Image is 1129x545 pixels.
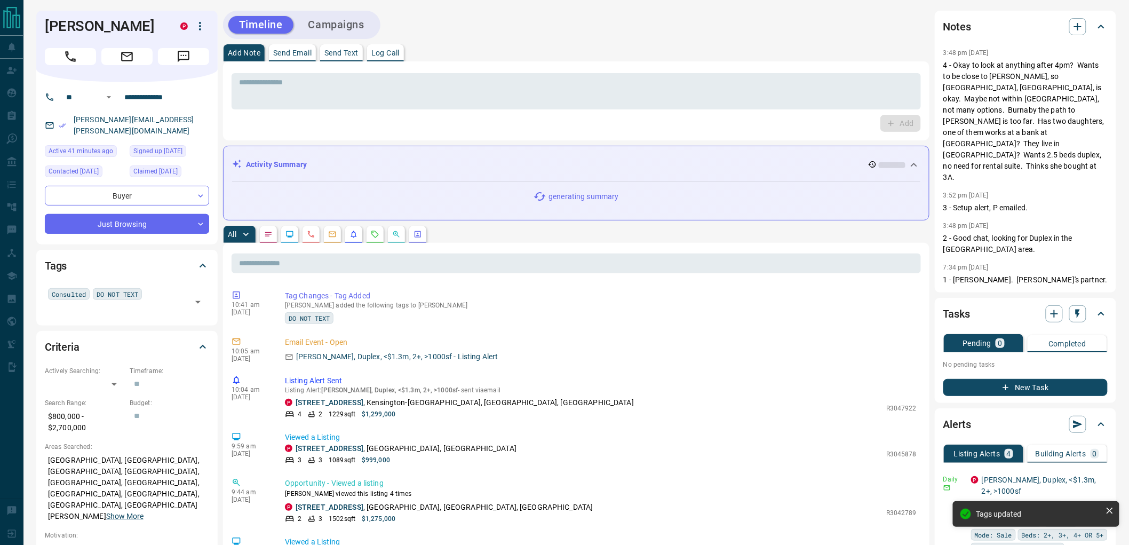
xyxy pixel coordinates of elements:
p: 3 [319,514,322,524]
span: Claimed [DATE] [133,166,178,177]
p: 3 [298,455,301,465]
p: Listing Alert : - sent via email [285,386,917,394]
p: Listing Alert Sent [285,375,917,386]
p: $999,000 [362,455,390,465]
svg: Calls [307,230,315,239]
div: Tags updated [976,510,1101,518]
p: 1089 sqft [329,455,355,465]
p: 0 [1093,450,1097,457]
span: Message [158,48,209,65]
p: 2 [319,409,322,419]
svg: Email Verified [59,122,66,129]
span: Contacted [DATE] [49,166,99,177]
p: Areas Searched: [45,442,209,452]
svg: Emails [328,230,337,239]
a: [PERSON_NAME][EMAIL_ADDRESS][PERSON_NAME][DOMAIN_NAME] [74,115,194,135]
div: Tags [45,253,209,279]
svg: Agent Actions [414,230,422,239]
p: Budget: [130,398,209,408]
p: Pending [963,339,991,347]
h2: Alerts [943,416,971,433]
p: Tag Changes - Tag Added [285,290,917,302]
h2: Tags [45,257,67,274]
p: , [GEOGRAPHIC_DATA], [GEOGRAPHIC_DATA] [296,443,516,454]
p: 3 [319,455,322,465]
p: $1,275,000 [362,514,395,524]
div: Fri Mar 22 2024 [45,165,124,180]
div: Just Browsing [45,214,209,234]
span: Signed up [DATE] [133,146,182,156]
p: [GEOGRAPHIC_DATA], [GEOGRAPHIC_DATA], [GEOGRAPHIC_DATA], [GEOGRAPHIC_DATA], [GEOGRAPHIC_DATA], [G... [45,452,209,525]
h2: Notes [943,18,971,35]
p: 1 - [PERSON_NAME]. [PERSON_NAME]'s partner. [943,274,1108,286]
h2: Tasks [943,305,970,322]
div: Criteria [45,334,209,360]
p: 4 [298,409,301,419]
p: R3047922 [886,404,917,413]
p: Send Email [273,49,312,57]
p: Listing Alerts [954,450,1000,457]
span: Email [101,48,153,65]
p: 4 [1007,450,1011,457]
p: 0 [998,339,1002,347]
div: Tue Sep 16 2025 [45,145,124,160]
p: Daily [943,475,965,484]
div: Wed Jun 18 2025 [130,165,209,180]
p: 9:59 am [232,443,269,450]
h1: [PERSON_NAME] [45,18,164,35]
p: Motivation: [45,531,209,540]
p: 2 [298,514,301,524]
div: Activity Summary [232,155,920,175]
div: Buyer [45,186,209,206]
p: Log Call [371,49,400,57]
div: property.ca [285,445,292,452]
p: [PERSON_NAME], Duplex, <$1.3m, 2+, >1000sf - Listing Alert [296,351,498,362]
a: [STREET_ADDRESS] [296,503,363,511]
p: 10:05 am [232,347,269,355]
p: 4 - Okay to look at anything after 4pm? Wants to be close to [PERSON_NAME], so [GEOGRAPHIC_DATA],... [943,60,1108,183]
p: Send Text [324,49,359,57]
p: [DATE] [232,355,269,362]
p: $1,299,000 [362,409,395,419]
p: All [228,231,236,238]
p: Search Range: [45,398,124,408]
p: [PERSON_NAME] viewed this listing 4 times [285,489,917,499]
p: [DATE] [232,309,269,316]
p: 10:04 am [232,386,269,393]
button: Campaigns [298,16,375,34]
p: , Kensington-[GEOGRAPHIC_DATA], [GEOGRAPHIC_DATA], [GEOGRAPHIC_DATA] [296,397,634,408]
span: Call [45,48,96,65]
p: , [GEOGRAPHIC_DATA], [GEOGRAPHIC_DATA], [GEOGRAPHIC_DATA] [296,502,593,513]
a: [STREET_ADDRESS] [296,444,363,453]
p: 1502 sqft [329,514,355,524]
svg: Opportunities [392,230,401,239]
p: Actively Searching: [45,366,124,376]
p: R3045878 [886,449,917,459]
button: Timeline [228,16,293,34]
p: 1229 sqft [329,409,355,419]
svg: Email [943,484,951,492]
button: Open [102,91,115,104]
span: DO NOT TEXT [97,289,138,299]
p: 3 - Setup alert, P emailed. [943,202,1108,214]
p: 9:44 am [232,488,269,496]
svg: Requests [371,230,379,239]
p: [DATE] [232,496,269,503]
div: property.ca [180,22,188,30]
p: 2 - Good chat, looking for Duplex in the [GEOGRAPHIC_DATA] area. [943,233,1108,255]
div: Alerts [943,412,1108,437]
div: property.ca [285,503,292,511]
button: Open [190,295,205,310]
p: 3:48 pm [DATE] [943,49,989,57]
p: Building Alerts [1036,450,1086,457]
span: DO NOT TEXT [289,313,330,323]
p: Email Event - Open [285,337,917,348]
p: 10:41 am [232,301,269,309]
span: [PERSON_NAME], Duplex, <$1.3m, 2+, >1000sf [322,386,458,394]
p: 3:52 pm [DATE] [943,192,989,199]
p: generating summary [548,191,618,202]
span: Consulted [52,289,86,299]
div: Notes [943,14,1108,40]
p: Timeframe: [130,366,209,376]
svg: Listing Alerts [349,230,358,239]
